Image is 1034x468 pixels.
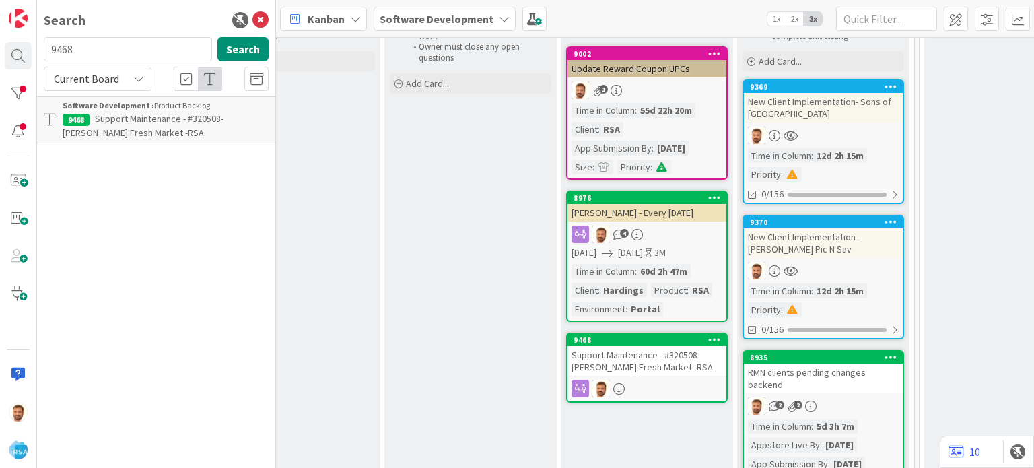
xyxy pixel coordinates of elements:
[567,60,726,77] div: Update Reward Coupon UPCs
[744,81,903,123] div: 9369New Client Implementation- Sons of [GEOGRAPHIC_DATA]
[767,12,786,26] span: 1x
[406,42,549,64] li: Owner must close any open questions
[744,262,903,279] div: AS
[651,283,687,298] div: Product
[600,122,623,137] div: RSA
[744,81,903,93] div: 9369
[572,283,598,298] div: Client
[781,167,783,182] span: :
[813,283,867,298] div: 12d 2h 15m
[9,403,28,422] img: AS
[567,334,726,346] div: 9468
[567,204,726,222] div: [PERSON_NAME] - Every [DATE]
[592,226,610,243] img: AS
[567,334,726,376] div: 9468Support Maintenance - #320508-[PERSON_NAME] Fresh Market -RSA
[813,419,858,434] div: 5d 3h 7m
[748,302,781,317] div: Priority
[748,167,781,182] div: Priority
[750,218,903,227] div: 9370
[308,11,345,27] span: Kanban
[574,49,726,59] div: 9002
[744,93,903,123] div: New Client Implementation- Sons of [GEOGRAPHIC_DATA]
[689,283,712,298] div: RSA
[572,122,598,137] div: Client
[572,160,592,174] div: Size
[599,85,608,94] span: 1
[744,127,903,144] div: AS
[650,160,652,174] span: :
[567,192,726,222] div: 8976[PERSON_NAME] - Every [DATE]
[761,187,784,201] span: 0/156
[744,216,903,228] div: 9370
[54,72,119,86] span: Current Board
[567,81,726,99] div: AS
[687,283,689,298] span: :
[654,141,689,156] div: [DATE]
[748,397,765,415] img: AS
[748,262,765,279] img: AS
[625,302,627,316] span: :
[744,216,903,258] div: 9370New Client Implementation- [PERSON_NAME] Pic N Sav
[574,193,726,203] div: 8976
[406,77,449,90] span: Add Card...
[44,10,85,30] div: Search
[750,353,903,362] div: 8935
[750,82,903,92] div: 9369
[567,226,726,243] div: AS
[786,12,804,26] span: 2x
[744,364,903,393] div: RMN clients pending changes backend
[620,229,629,238] span: 4
[572,302,625,316] div: Environment
[822,438,857,453] div: [DATE]
[44,37,212,61] input: Search for title...
[600,283,647,298] div: Hardings
[813,148,867,163] div: 12d 2h 15m
[592,160,594,174] span: :
[748,148,811,163] div: Time in Column
[567,192,726,204] div: 8976
[637,264,691,279] div: 60d 2h 47m
[748,283,811,298] div: Time in Column
[654,246,666,260] div: 3M
[635,103,637,118] span: :
[598,283,600,298] span: :
[63,100,154,110] b: Software Development ›
[744,228,903,258] div: New Client Implementation- [PERSON_NAME] Pic N Sav
[781,302,783,317] span: :
[652,141,654,156] span: :
[572,81,589,99] img: AS
[635,264,637,279] span: :
[598,122,600,137] span: :
[820,438,822,453] span: :
[572,103,635,118] div: Time in Column
[567,48,726,77] div: 9002Update Reward Coupon UPCs
[9,9,28,28] img: Visit kanbanzone.com
[592,380,610,397] img: AS
[949,444,980,460] a: 10
[775,401,784,409] span: 2
[744,352,903,393] div: 8935RMN clients pending changes backend
[574,335,726,345] div: 9468
[744,397,903,415] div: AS
[748,127,765,144] img: AS
[63,114,90,126] div: 9468
[761,323,784,337] span: 0/156
[836,7,937,31] input: Quick Filter...
[567,346,726,376] div: Support Maintenance - #320508-[PERSON_NAME] Fresh Market -RSA
[637,103,695,118] div: 55d 22h 20m
[627,302,663,316] div: Portal
[759,55,802,67] span: Add Card...
[63,100,269,112] div: Product Backlog
[811,148,813,163] span: :
[748,419,811,434] div: Time in Column
[380,12,493,26] b: Software Development
[37,96,275,143] a: Software Development ›Product Backlog9468Support Maintenance - #320508-[PERSON_NAME] Fresh Market...
[617,160,650,174] div: Priority
[794,401,802,409] span: 2
[744,352,903,364] div: 8935
[618,246,643,260] span: [DATE]
[811,283,813,298] span: :
[63,112,223,139] span: Support Maintenance - #320508-[PERSON_NAME] Fresh Market -RSA
[217,37,269,61] button: Search
[567,48,726,60] div: 9002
